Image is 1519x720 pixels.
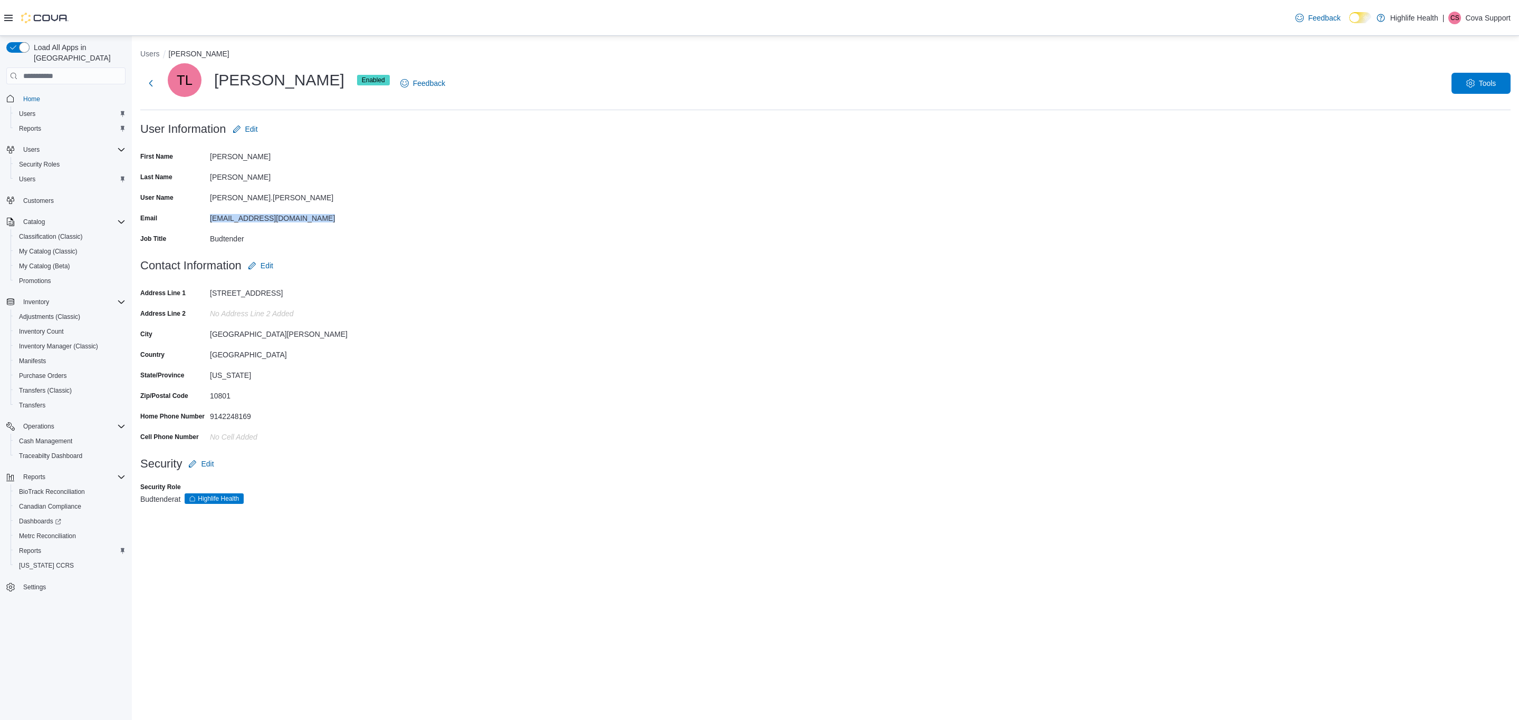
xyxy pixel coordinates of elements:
[15,530,80,542] a: Metrc Reconciliation
[2,215,130,229] button: Catalog
[184,453,218,474] button: Edit
[15,559,126,572] span: Washington CCRS
[15,340,126,353] span: Inventory Manager (Classic)
[19,488,85,496] span: BioTrack Reconciliation
[15,515,126,528] span: Dashboards
[11,324,130,339] button: Inventory Count
[19,471,50,483] button: Reports
[6,86,126,622] nav: Complex example
[19,194,126,207] span: Customers
[1465,12,1511,24] p: Cova Support
[15,230,126,243] span: Classification (Classic)
[11,529,130,543] button: Metrc Reconciliation
[210,346,351,359] div: [GEOGRAPHIC_DATA]
[19,471,126,483] span: Reports
[15,530,126,542] span: Metrc Reconciliation
[15,122,126,135] span: Reports
[140,483,181,491] label: Security Role
[185,493,244,504] span: Highlife Health
[19,216,49,228] button: Catalog
[11,244,130,259] button: My Catalog (Classic)
[11,309,130,324] button: Adjustments (Classic)
[15,245,82,258] a: My Catalog (Classic)
[15,173,40,186] a: Users
[15,485,89,498] a: BioTrack Reconciliation
[140,259,242,272] h3: Contact Information
[19,160,60,169] span: Security Roles
[11,229,130,244] button: Classification (Classic)
[210,230,351,243] div: Budtender
[23,473,45,481] span: Reports
[19,420,59,433] button: Operations
[2,295,130,309] button: Inventory
[19,372,67,380] span: Purchase Orders
[15,340,102,353] a: Inventory Manager (Classic)
[1451,73,1511,94] button: Tools
[11,106,130,121] button: Users
[11,543,130,558] button: Reports
[2,579,130,595] button: Settings
[15,173,126,186] span: Users
[210,408,351,421] div: 9142248169
[140,289,186,297] label: Address Line 1
[357,75,390,85] span: Enabled
[140,173,172,181] label: Last Name
[23,583,46,591] span: Settings
[210,210,351,222] div: [EMAIL_ADDRESS][DOMAIN_NAME]
[140,123,226,135] h3: User Information
[168,63,201,97] div: Tracey Lewis
[1291,7,1344,28] a: Feedback
[15,275,55,287] a: Promotions
[19,580,126,593] span: Settings
[362,75,385,85] span: Enabled
[15,325,126,338] span: Inventory Count
[19,92,126,105] span: Home
[19,502,81,511] span: Canadian Compliance
[19,232,83,241] span: Classification (Classic)
[19,194,58,207] a: Customers
[30,42,126,63] span: Load All Apps in [GEOGRAPHIC_DATA]
[11,484,130,499] button: BioTrack Reconciliation
[168,63,390,97] div: [PERSON_NAME]
[19,313,80,321] span: Adjustments (Classic)
[15,158,126,171] span: Security Roles
[19,216,126,228] span: Catalog
[413,78,445,89] span: Feedback
[1349,23,1350,24] span: Dark Mode
[210,305,351,318] div: No Address Line 2 added
[19,437,72,445] span: Cash Management
[140,152,173,161] label: First Name
[15,399,126,412] span: Transfers
[15,384,126,397] span: Transfers (Classic)
[11,354,130,368] button: Manifests
[210,367,351,380] div: [US_STATE]
[15,559,78,572] a: [US_STATE] CCRS
[210,285,351,297] div: [STREET_ADDRESS]
[210,148,351,161] div: [PERSON_NAME]
[210,189,351,202] div: [PERSON_NAME].[PERSON_NAME]
[15,260,126,273] span: My Catalog (Beta)
[198,494,239,503] span: Highlife Health
[1479,78,1496,89] span: Tools
[140,392,188,400] label: Zip/Postal Code
[15,275,126,287] span: Promotions
[2,470,130,484] button: Reports
[1450,12,1459,24] span: CS
[19,517,61,526] span: Dashboards
[140,371,184,380] label: State/Province
[15,158,64,171] a: Security Roles
[19,262,70,270] span: My Catalog (Beta)
[1390,12,1438,24] p: Highlife Health
[261,260,273,271] span: Edit
[140,493,1511,504] div: Budtender at
[23,95,40,103] span: Home
[11,383,130,398] button: Transfers (Classic)
[19,581,50,593] a: Settings
[11,172,130,187] button: Users
[19,110,35,118] span: Users
[140,458,182,470] h3: Security
[19,420,126,433] span: Operations
[210,429,351,441] div: No Cell added
[11,274,130,288] button: Promotions
[140,235,166,243] label: Job Title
